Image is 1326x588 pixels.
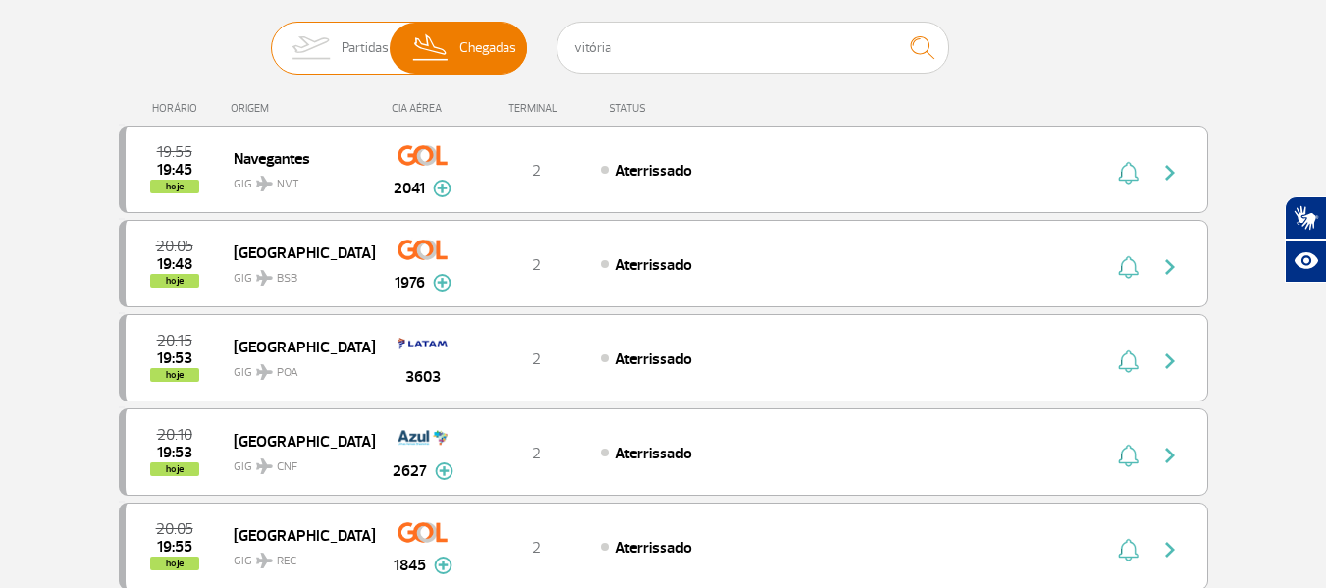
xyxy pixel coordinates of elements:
[277,364,298,382] span: POA
[615,538,692,558] span: Aterrissado
[157,540,192,554] span: 2025-08-25 19:55:00
[532,444,541,463] span: 2
[395,271,425,294] span: 1976
[1118,444,1139,467] img: sino-painel-voo.svg
[256,176,273,191] img: destiny_airplane.svg
[435,462,453,480] img: mais-info-painel-voo.svg
[256,270,273,286] img: destiny_airplane.svg
[1285,196,1326,283] div: Plugin de acessibilidade da Hand Talk.
[1118,255,1139,279] img: sino-painel-voo.svg
[231,102,374,115] div: ORIGEM
[157,145,192,159] span: 2025-08-25 19:55:00
[405,365,441,389] span: 3603
[157,351,192,365] span: 2025-08-25 19:53:00
[234,334,359,359] span: [GEOGRAPHIC_DATA]
[280,23,342,74] img: slider-embarque
[459,23,516,74] span: Chegadas
[557,22,949,74] input: Voo, cidade ou cia aérea
[1158,444,1182,467] img: seta-direita-painel-voo.svg
[157,428,192,442] span: 2025-08-25 20:10:00
[615,255,692,275] span: Aterrissado
[234,522,359,548] span: [GEOGRAPHIC_DATA]
[532,349,541,369] span: 2
[434,557,452,574] img: mais-info-painel-voo.svg
[1158,161,1182,185] img: seta-direita-painel-voo.svg
[234,259,359,288] span: GIG
[1118,538,1139,561] img: sino-painel-voo.svg
[234,448,359,476] span: GIG
[150,462,199,476] span: hoje
[394,554,426,577] span: 1845
[532,538,541,558] span: 2
[157,446,192,459] span: 2025-08-25 19:53:47
[277,270,297,288] span: BSB
[157,163,192,177] span: 2025-08-25 19:45:31
[433,180,451,197] img: mais-info-painel-voo.svg
[532,161,541,181] span: 2
[1118,349,1139,373] img: sino-painel-voo.svg
[394,177,425,200] span: 2041
[342,23,389,74] span: Partidas
[472,102,600,115] div: TERMINAL
[256,364,273,380] img: destiny_airplane.svg
[600,102,760,115] div: STATUS
[532,255,541,275] span: 2
[374,102,472,115] div: CIA AÉREA
[256,458,273,474] img: destiny_airplane.svg
[277,553,296,570] span: REC
[277,176,299,193] span: NVT
[433,274,451,292] img: mais-info-painel-voo.svg
[150,274,199,288] span: hoje
[234,240,359,265] span: [GEOGRAPHIC_DATA]
[150,557,199,570] span: hoje
[393,459,427,483] span: 2627
[1285,240,1326,283] button: Abrir recursos assistivos.
[234,353,359,382] span: GIG
[1285,196,1326,240] button: Abrir tradutor de língua de sinais.
[1158,349,1182,373] img: seta-direita-painel-voo.svg
[156,522,193,536] span: 2025-08-25 20:05:00
[234,145,359,171] span: Navegantes
[150,180,199,193] span: hoje
[402,23,460,74] img: slider-desembarque
[1158,255,1182,279] img: seta-direita-painel-voo.svg
[150,368,199,382] span: hoje
[277,458,297,476] span: CNF
[157,334,192,347] span: 2025-08-25 20:15:00
[234,542,359,570] span: GIG
[615,349,692,369] span: Aterrissado
[1118,161,1139,185] img: sino-painel-voo.svg
[1158,538,1182,561] img: seta-direita-painel-voo.svg
[157,257,192,271] span: 2025-08-25 19:48:36
[615,161,692,181] span: Aterrissado
[256,553,273,568] img: destiny_airplane.svg
[234,428,359,454] span: [GEOGRAPHIC_DATA]
[125,102,232,115] div: HORÁRIO
[615,444,692,463] span: Aterrissado
[156,240,193,253] span: 2025-08-25 20:05:00
[234,165,359,193] span: GIG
